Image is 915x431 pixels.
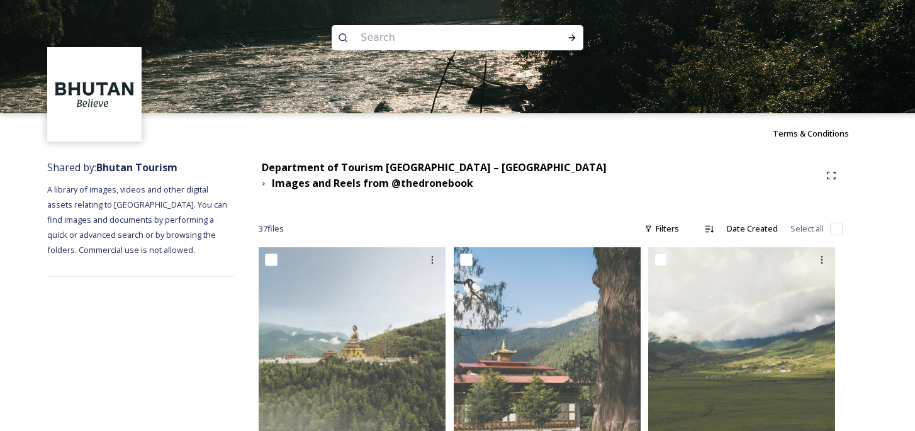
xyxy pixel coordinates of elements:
[96,160,177,174] strong: Bhutan Tourism
[721,216,784,241] div: Date Created
[773,128,849,139] span: Terms & Conditions
[49,49,140,140] img: BT_Logo_BB_Lockup_CMYK_High%2520Res.jpg
[773,126,868,141] a: Terms & Conditions
[47,160,177,174] span: Shared by:
[790,223,824,235] span: Select all
[262,160,607,174] strong: Department of Tourism [GEOGRAPHIC_DATA] – [GEOGRAPHIC_DATA]
[272,176,473,190] strong: Images and Reels from @thedronebook
[259,223,284,235] span: 37 file s
[354,24,527,52] input: Search
[638,216,685,241] div: Filters
[47,184,229,255] span: A library of images, videos and other digital assets relating to [GEOGRAPHIC_DATA]. You can find ...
